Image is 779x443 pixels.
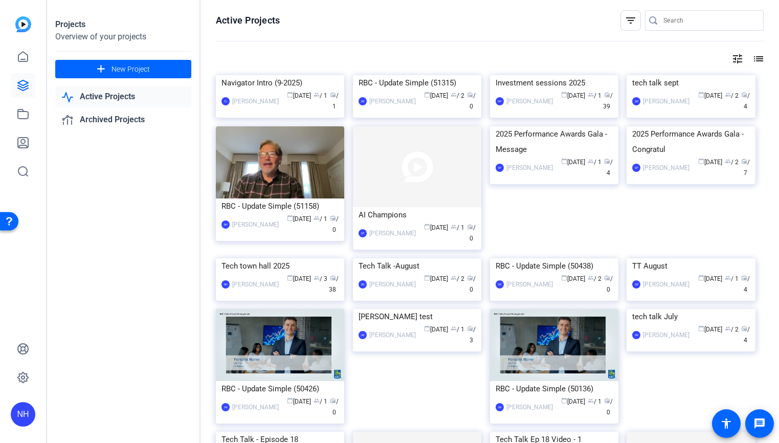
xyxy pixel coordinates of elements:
span: calendar_today [287,275,293,281]
span: / 4 [741,92,750,110]
span: [DATE] [561,159,585,166]
span: group [588,275,594,281]
span: [DATE] [561,275,585,282]
div: JW [632,331,640,339]
span: / 2 [725,326,739,333]
div: JW [359,280,367,289]
span: radio [741,275,747,281]
div: JW [632,97,640,105]
div: RBC - Update Simple (50426) [221,381,339,396]
span: [DATE] [561,92,585,99]
span: / 1 [314,398,327,405]
span: calendar_today [698,275,704,281]
span: [DATE] [424,224,448,231]
span: radio [741,325,747,331]
span: / 3 [314,275,327,282]
span: group [451,325,457,331]
mat-icon: message [753,417,766,430]
span: / 0 [330,398,339,416]
mat-icon: add [95,63,107,76]
span: / 1 [588,398,602,405]
span: / 0 [604,398,613,416]
span: [DATE] [424,326,448,333]
span: calendar_today [698,158,704,164]
div: RBC - Update Simple (50438) [496,258,613,274]
div: TT August [632,258,749,274]
span: radio [330,215,336,221]
span: radio [741,92,747,98]
div: tech talk sept [632,75,749,91]
span: radio [330,92,336,98]
span: / 2 [451,92,464,99]
div: [PERSON_NAME] [232,279,279,290]
div: Overview of your projects [55,31,191,43]
span: [DATE] [698,326,722,333]
span: / 7 [741,159,750,176]
div: SP [496,164,504,172]
span: calendar_today [561,158,567,164]
div: 2025 Performance Awards Gala - Congratul [632,126,749,157]
span: / 1 [451,326,464,333]
span: [DATE] [424,92,448,99]
span: / 0 [330,215,339,233]
span: group [725,92,731,98]
div: Tech town hall 2025 [221,258,339,274]
span: radio [467,92,473,98]
span: calendar_today [561,397,567,404]
div: [PERSON_NAME] [232,219,279,230]
div: [PERSON_NAME] [369,330,416,340]
span: radio [467,325,473,331]
h1: Active Projects [216,14,280,27]
span: group [314,275,320,281]
div: [PERSON_NAME] [369,96,416,106]
span: [DATE] [424,275,448,282]
span: group [725,158,731,164]
span: radio [604,275,610,281]
span: / 39 [603,92,613,110]
span: group [725,325,731,331]
span: group [588,92,594,98]
span: radio [604,158,610,164]
span: [DATE] [287,215,311,223]
button: New Project [55,60,191,78]
span: group [725,275,731,281]
span: radio [604,397,610,404]
input: Search [663,14,755,27]
span: calendar_today [424,325,430,331]
span: calendar_today [424,92,430,98]
div: 2025 Performance Awards Gala - Message [496,126,613,157]
div: [PERSON_NAME] [506,163,553,173]
img: blue-gradient.svg [15,16,31,32]
div: [PERSON_NAME] [232,96,279,106]
span: group [314,92,320,98]
a: Archived Projects [55,109,191,130]
span: / 1 [588,159,602,166]
div: JW [221,403,230,411]
span: group [451,275,457,281]
span: / 1 [314,215,327,223]
span: [DATE] [287,92,311,99]
div: JW [496,403,504,411]
div: Navigator Intro (9-2025) [221,75,339,91]
span: / 4 [604,159,613,176]
span: / 1 [451,224,464,231]
div: [PERSON_NAME] [506,96,553,106]
div: JW [496,280,504,289]
span: / 0 [604,275,613,293]
span: / 1 [314,92,327,99]
div: [PERSON_NAME] [506,402,553,412]
div: TL [221,97,230,105]
div: SP [359,229,367,237]
span: radio [330,397,336,404]
span: radio [741,158,747,164]
span: / 1 [330,92,339,110]
span: / 4 [741,326,750,344]
span: calendar_today [698,92,704,98]
div: [PERSON_NAME] test [359,309,476,324]
div: Projects [55,18,191,31]
div: [PERSON_NAME] [643,279,689,290]
div: [PERSON_NAME] [232,402,279,412]
span: calendar_today [287,215,293,221]
div: RBC - Update Simple (51315) [359,75,476,91]
a: Active Projects [55,86,191,107]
